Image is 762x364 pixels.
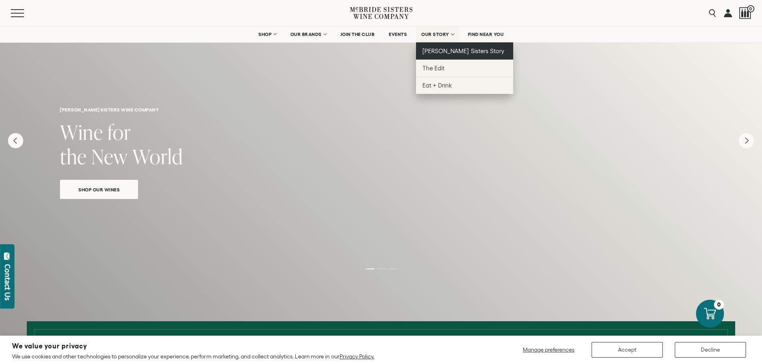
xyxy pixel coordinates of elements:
[422,82,452,89] span: Eat + Drink
[422,65,444,72] span: The Edit
[366,269,374,269] li: Page dot 1
[60,118,103,146] span: Wine
[523,346,574,353] span: Manage preferences
[389,32,407,37] span: EVENTS
[714,300,724,310] div: 0
[60,143,87,170] span: the
[463,26,509,42] a: FIND NEAR YOU
[132,143,183,170] span: World
[64,185,134,194] span: Shop Our Wines
[518,342,580,358] button: Manage preferences
[388,269,397,269] li: Page dot 3
[421,32,449,37] span: OUR STORY
[592,342,663,358] button: Accept
[384,26,412,42] a: EVENTS
[340,353,374,360] a: Privacy Policy.
[416,77,513,94] a: Eat + Drink
[4,264,12,300] div: Contact Us
[253,26,281,42] a: SHOP
[12,353,374,360] p: We use cookies and other technologies to personalize your experience, perform marketing, and coll...
[258,32,272,37] span: SHOP
[739,133,754,148] button: Next
[12,343,374,350] h2: We value your privacy
[468,32,504,37] span: FIND NEAR YOU
[91,143,128,170] span: New
[290,32,322,37] span: OUR BRANDS
[8,133,23,148] button: Previous
[675,342,746,358] button: Decline
[340,32,375,37] span: JOIN THE CLUB
[416,42,513,60] a: [PERSON_NAME] Sisters Story
[335,26,380,42] a: JOIN THE CLUB
[285,26,331,42] a: OUR BRANDS
[422,48,504,54] span: [PERSON_NAME] Sisters Story
[11,9,40,17] button: Mobile Menu Trigger
[416,60,513,77] a: The Edit
[60,180,138,199] a: Shop Our Wines
[747,5,754,12] span: 0
[416,26,459,42] a: OUR STORY
[108,118,131,146] span: for
[377,269,386,269] li: Page dot 2
[60,107,702,112] h6: [PERSON_NAME] sisters wine company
